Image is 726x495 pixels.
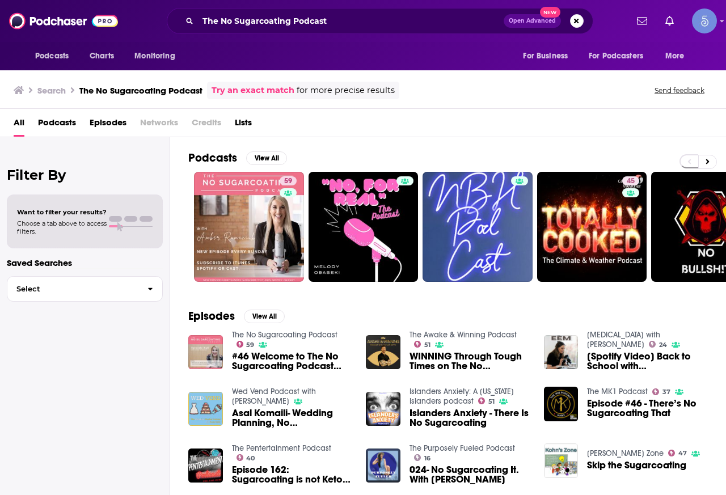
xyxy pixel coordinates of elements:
a: Islanders Anxiety - There Is No Sugarcoating [410,408,530,428]
a: 59 [280,176,297,185]
span: Episode #46 - There’s No Sugarcoating That [587,399,708,418]
span: Select [7,285,138,293]
img: 024- No Sugarcoating It. With Amber Romaniuk [366,449,400,483]
span: [Spotify Video] Back to School with [PERSON_NAME] From the No Sugarcoating Podcast [587,352,708,371]
button: Select [7,276,163,302]
span: Open Advanced [509,18,556,24]
input: Search podcasts, credits, & more... [198,12,504,30]
a: [Spotify Video] Back to School with Amber Romaniuk From the No Sugarcoating Podcast [587,352,708,371]
a: 51 [478,397,495,404]
span: For Business [523,48,568,64]
button: Open AdvancedNew [504,14,561,28]
img: Skip the Sugarcoating [544,443,579,478]
a: Wed Vend Podcast with Arash [232,387,316,406]
span: 51 [488,399,495,404]
span: 45 [627,176,635,187]
span: 47 [678,451,687,456]
a: Episodes [90,113,126,137]
span: 40 [246,456,255,461]
span: Episode 162: Sugarcoating is not Keto-friendly [232,465,353,484]
button: View All [246,151,287,165]
a: Skip the Sugarcoating [587,460,686,470]
span: Charts [90,48,114,64]
a: Show notifications dropdown [661,11,678,31]
a: Lists [235,113,252,137]
span: Networks [140,113,178,137]
a: The No Sugarcoating Podcast [232,330,337,340]
img: User Profile [692,9,717,33]
p: Saved Searches [7,257,163,268]
a: 16 [414,454,430,461]
span: Monitoring [134,48,175,64]
img: Podchaser - Follow, Share and Rate Podcasts [9,10,118,32]
a: 45 [537,172,647,282]
span: 16 [424,456,430,461]
img: #46 Welcome to The No Sugarcoating Podcast with Your Host Amber Romaniuk [188,335,223,370]
a: Podcasts [38,113,76,137]
span: 24 [659,342,667,348]
span: Logged in as Spiral5-G1 [692,9,717,33]
span: Podcasts [35,48,69,64]
button: open menu [126,45,189,67]
a: Show notifications dropdown [632,11,652,31]
a: 40 [237,454,255,461]
img: Episode 162: Sugarcoating is not Keto-friendly [188,449,223,483]
a: Islanders Anxiety: A New York Islanders podcast [410,387,514,406]
img: Episode #46 - There’s No Sugarcoating That [544,387,579,421]
span: 024- No Sugarcoating It. With [PERSON_NAME] [410,465,530,484]
a: 51 [414,341,430,348]
span: 37 [662,390,670,395]
span: 59 [246,342,254,348]
a: The Awake & Winning Podcast [410,330,517,340]
button: View All [244,310,285,323]
span: Credits [192,113,221,137]
button: Send feedback [651,86,708,95]
span: 59 [284,176,292,187]
span: For Podcasters [589,48,643,64]
a: Kohn's Zone [587,449,664,458]
a: #46 Welcome to The No Sugarcoating Podcast with Your Host Amber Romaniuk [232,352,353,371]
a: 024- No Sugarcoating It. With Amber Romaniuk [410,465,530,484]
h2: Podcasts [188,151,237,165]
button: open menu [515,45,582,67]
img: WINNING Through Tough Times on The No Sugarcoating Podcast | EP329 [366,335,400,370]
a: EpisodesView All [188,309,285,323]
span: All [14,113,24,137]
button: open menu [27,45,83,67]
a: The MK1 Podcast [587,387,648,396]
img: Asal Komaili- Wedding Planning, No Sugarcoating- Full Episode- The Wedding Vendor Podcast [188,392,223,426]
a: The Pentertainment Podcast [232,443,331,453]
a: Asal Komaili- Wedding Planning, No Sugarcoating- Full Episode- The Wedding Vendor Podcast [232,408,353,428]
button: Show profile menu [692,9,717,33]
a: Charts [82,45,121,67]
a: 24 [649,341,667,348]
span: #46 Welcome to The No Sugarcoating Podcast with Your Host [PERSON_NAME] [232,352,353,371]
span: Choose a tab above to access filters. [17,219,107,235]
a: WINNING Through Tough Times on The No Sugarcoating Podcast | EP329 [410,352,530,371]
a: PodcastsView All [188,151,287,165]
span: More [665,48,685,64]
a: 59 [194,172,304,282]
a: [Spotify Video] Back to School with Amber Romaniuk From the No Sugarcoating Podcast [544,335,579,370]
span: New [540,7,560,18]
img: Islanders Anxiety - There Is No Sugarcoating [366,392,400,426]
span: 51 [424,342,430,348]
a: 37 [652,388,670,395]
h2: Filter By [7,167,163,183]
a: 45 [622,176,639,185]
